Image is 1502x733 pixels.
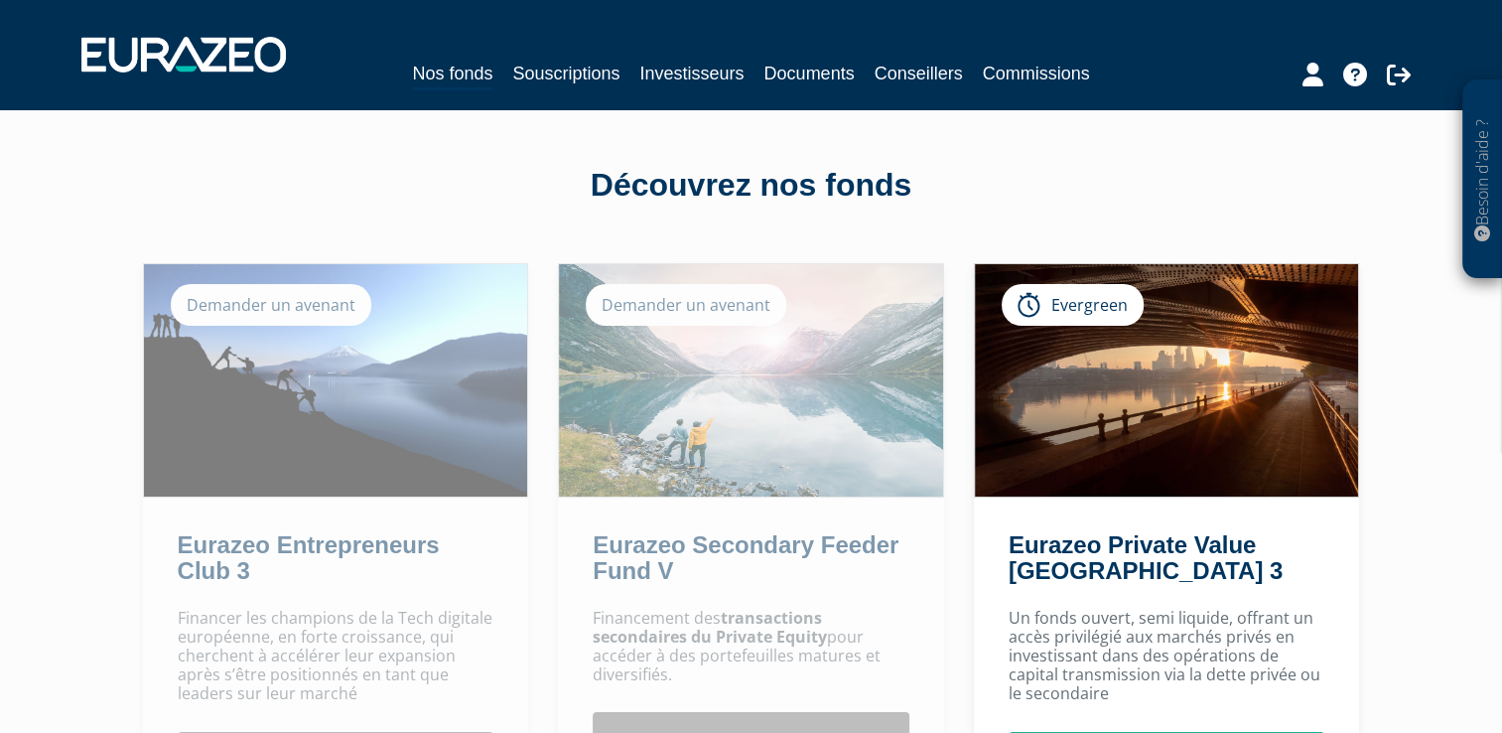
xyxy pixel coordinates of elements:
img: 1732889491-logotype_eurazeo_blanc_rvb.png [81,37,286,73]
a: Investisseurs [639,60,744,87]
p: Besoin d'aide ? [1471,90,1494,269]
a: Souscriptions [512,60,619,87]
p: Un fonds ouvert, semi liquide, offrant un accès privilégié aux marchés privés en investissant dan... [1009,609,1325,704]
a: Commissions [983,60,1090,87]
a: Documents [764,60,855,87]
a: Eurazeo Private Value [GEOGRAPHIC_DATA] 3 [1009,531,1283,584]
div: Découvrez nos fonds [186,163,1317,209]
div: Demander un avenant [586,284,786,326]
img: Eurazeo Private Value Europe 3 [975,264,1359,497]
img: Eurazeo Entrepreneurs Club 3 [144,264,528,497]
div: Evergreen [1002,284,1144,326]
p: Financer les champions de la Tech digitale européenne, en forte croissance, qui cherchent à accél... [178,609,494,704]
img: Eurazeo Secondary Feeder Fund V [559,264,943,497]
a: Eurazeo Secondary Feeder Fund V [593,531,898,584]
a: Nos fonds [412,60,492,90]
p: Financement des pour accéder à des portefeuilles matures et diversifiés. [593,609,909,685]
a: Conseillers [875,60,963,87]
strong: transactions secondaires du Private Equity [593,607,827,648]
div: Demander un avenant [171,284,371,326]
a: Eurazeo Entrepreneurs Club 3 [178,531,440,584]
